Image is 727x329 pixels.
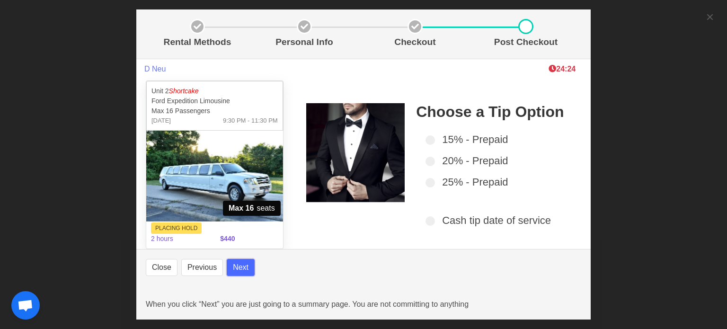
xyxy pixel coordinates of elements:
p: Post Checkout [474,36,577,49]
p: When you click “Next” you are just going to a summary page. You are not committing to anything [146,299,581,310]
button: Next [227,259,255,276]
strong: Max 16 [229,203,254,214]
button: Previous [181,259,223,276]
b: 24:24 [549,65,576,73]
span: 9:30 PM - 11:30 PM [223,116,278,125]
label: 20% - Prepaid [426,153,570,169]
label: 25% - Prepaid [426,174,570,190]
span: The clock is ticking ⁠— this timer shows how long we'll hold this limo during checkout. If time r... [549,65,576,73]
span: seats [223,201,281,216]
label: 15% - Prepaid [426,132,570,147]
h2: Choose a Tip Option [416,103,570,120]
span: D Neu [144,64,166,73]
span: [DATE] [151,116,171,125]
p: Personal Info [253,36,356,49]
b: $440 [220,235,235,242]
img: 02%2001.jpg [146,131,283,222]
p: Checkout [363,36,467,49]
label: Cash tip date of service [426,213,570,228]
p: Ford Expedition Limousine [151,96,278,106]
em: Shortcake [169,87,199,95]
button: Close [146,259,177,276]
p: Max 16 Passengers [151,106,278,116]
p: Rental Methods [150,36,245,49]
a: Open chat [11,291,40,320]
img: sidebar-img1.png [306,103,405,202]
span: 2 hours [145,228,214,249]
p: Unit 2 [151,86,278,96]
